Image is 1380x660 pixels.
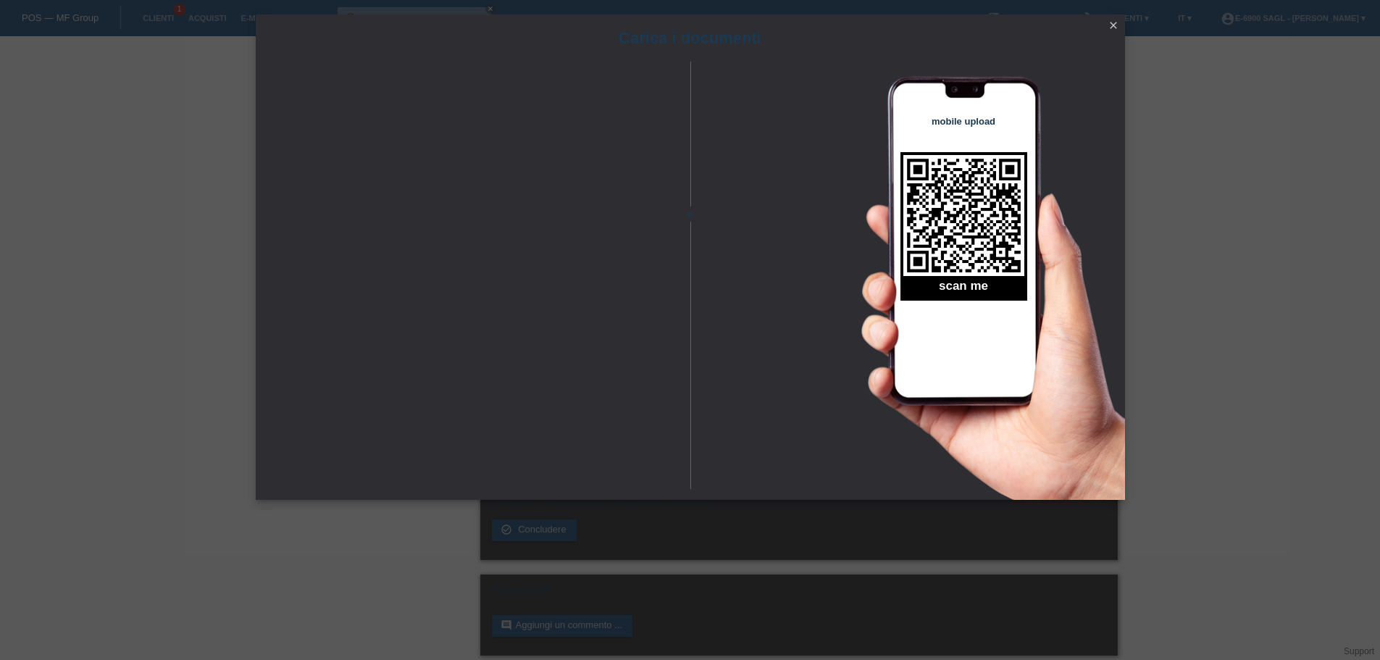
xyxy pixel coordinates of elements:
[277,98,665,460] iframe: Upload
[665,206,716,222] span: o
[900,116,1027,127] h4: mobile upload
[900,279,1027,301] h2: scan me
[1108,20,1119,31] i: close
[256,29,1125,47] h1: Carica i documenti
[1104,18,1123,35] a: close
